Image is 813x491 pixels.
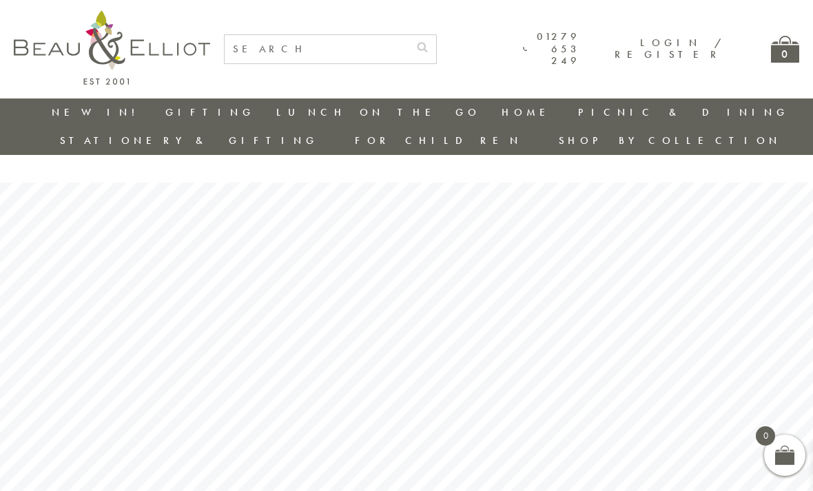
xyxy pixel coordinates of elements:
[578,105,789,119] a: Picnic & Dining
[756,426,775,446] span: 0
[559,134,781,147] a: Shop by collection
[60,134,318,147] a: Stationery & Gifting
[14,10,210,85] img: logo
[225,35,409,63] input: SEARCH
[355,134,522,147] a: For Children
[523,31,580,67] a: 01279 653 249
[615,36,723,61] a: Login / Register
[165,105,255,119] a: Gifting
[276,105,480,119] a: Lunch On The Go
[52,105,144,119] a: New in!
[771,36,799,63] a: 0
[502,105,557,119] a: Home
